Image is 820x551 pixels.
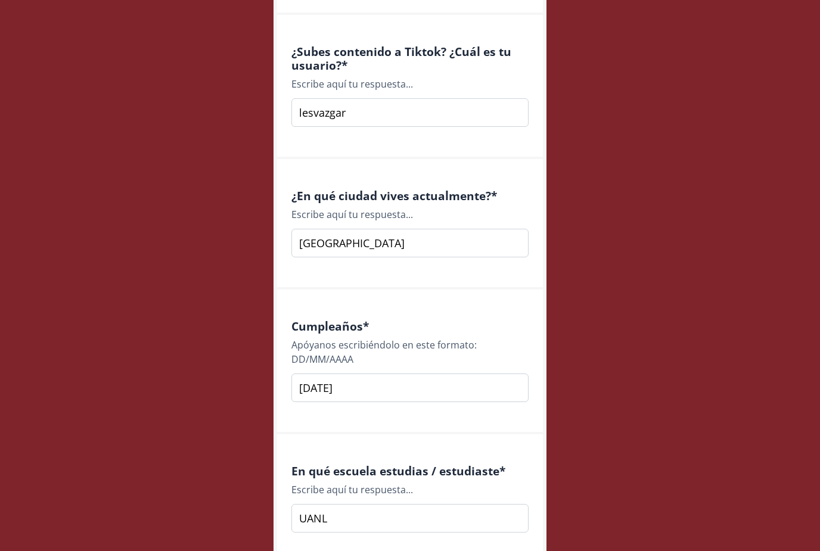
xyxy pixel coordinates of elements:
[291,504,529,533] input: Type your answer here...
[291,464,529,478] h4: En qué escuela estudias / estudiaste *
[291,207,529,222] div: Escribe aquí tu respuesta...
[291,189,529,203] h4: ¿En qué ciudad vives actualmente? *
[291,229,529,257] input: Type your answer here...
[291,45,529,72] h4: ¿Subes contenido a Tiktok? ¿Cuál es tu usuario? *
[291,373,529,402] input: Type your answer here...
[291,338,529,366] div: Apóyanos escribiéndolo en este formato: DD/MM/AAAA
[291,319,529,333] h4: Cumpleaños *
[291,98,529,127] input: Type your answer here...
[291,482,529,497] div: Escribe aquí tu respuesta...
[291,77,529,91] div: Escribe aquí tu respuesta...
